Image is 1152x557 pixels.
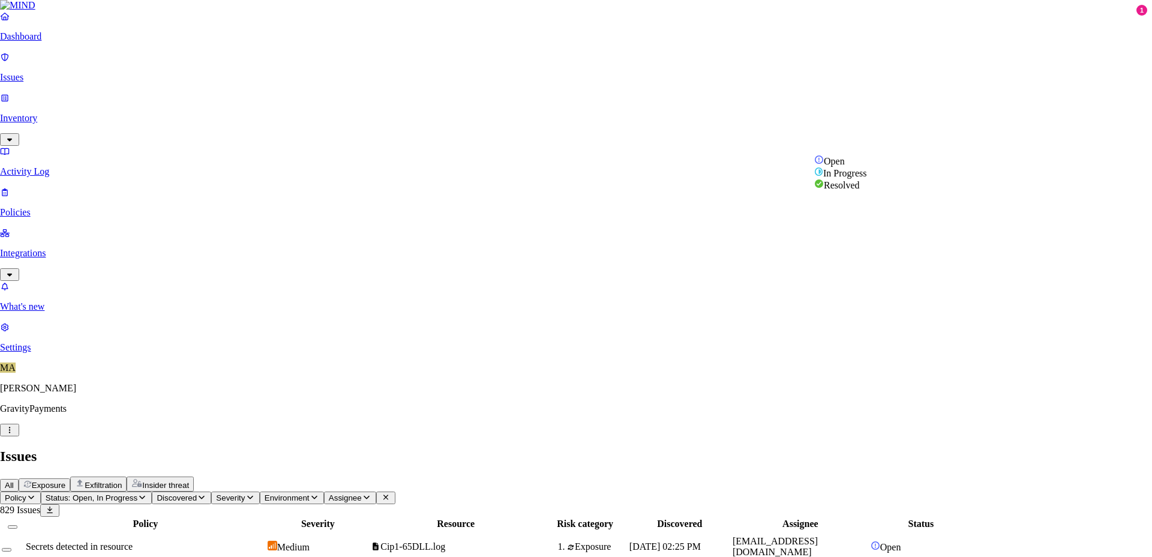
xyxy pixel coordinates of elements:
[814,155,824,164] img: status-open
[814,179,824,188] img: status-resolved
[814,167,823,176] img: status-in-progress
[824,180,860,190] span: Resolved
[823,168,866,178] span: In Progress
[824,156,845,166] span: Open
